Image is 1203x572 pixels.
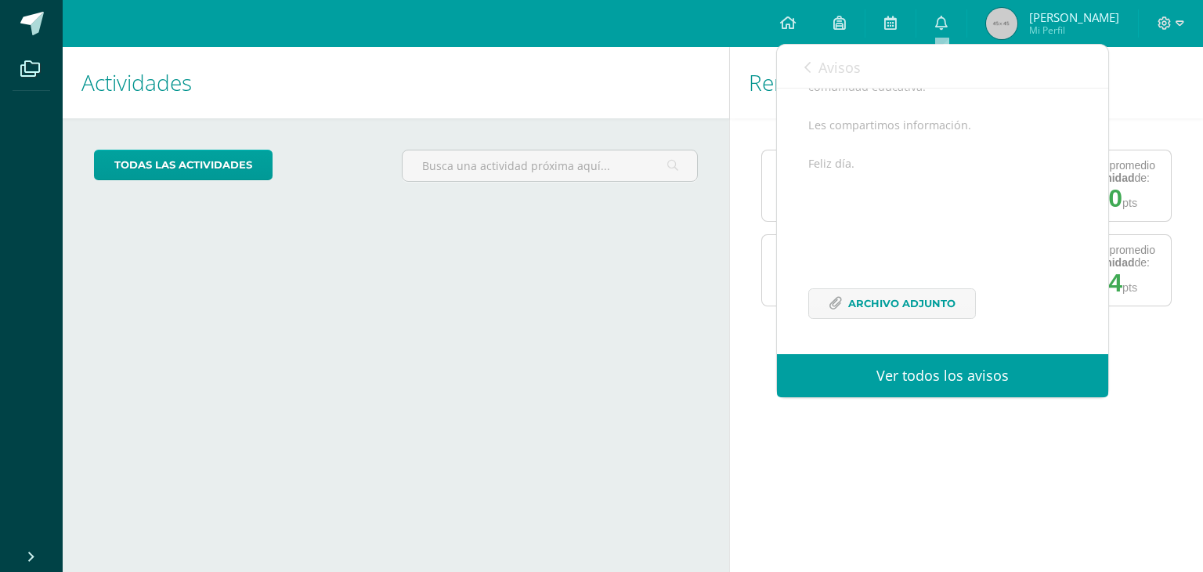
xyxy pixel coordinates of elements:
span: pts [1122,281,1137,294]
strong: Unidad [1097,172,1134,184]
span: Avisos [818,58,861,77]
a: todas las Actividades [94,150,273,180]
strong: Unidad [1097,256,1134,269]
a: Ver todos los avisos [777,354,1108,397]
span: [PERSON_NAME] [1029,9,1119,25]
span: pts [1122,197,1137,209]
span: Archivo Adjunto [848,289,956,318]
h1: Actividades [81,47,710,118]
a: Archivo Adjunto [808,288,976,319]
div: Obtuvo un promedio en esta de: [1056,159,1155,184]
h1: Rendimiento de mis hijos [749,47,1184,118]
img: 45x45 [986,8,1017,39]
div: Estimados padres de familia, Reciban un cordial saludo de parte de nuestra comunidad educativa. L... [808,20,1077,338]
input: Busca una actividad próxima aquí... [403,150,696,181]
div: Obtuvo un promedio en esta de: [1056,244,1155,269]
span: Mi Perfil [1029,24,1119,37]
